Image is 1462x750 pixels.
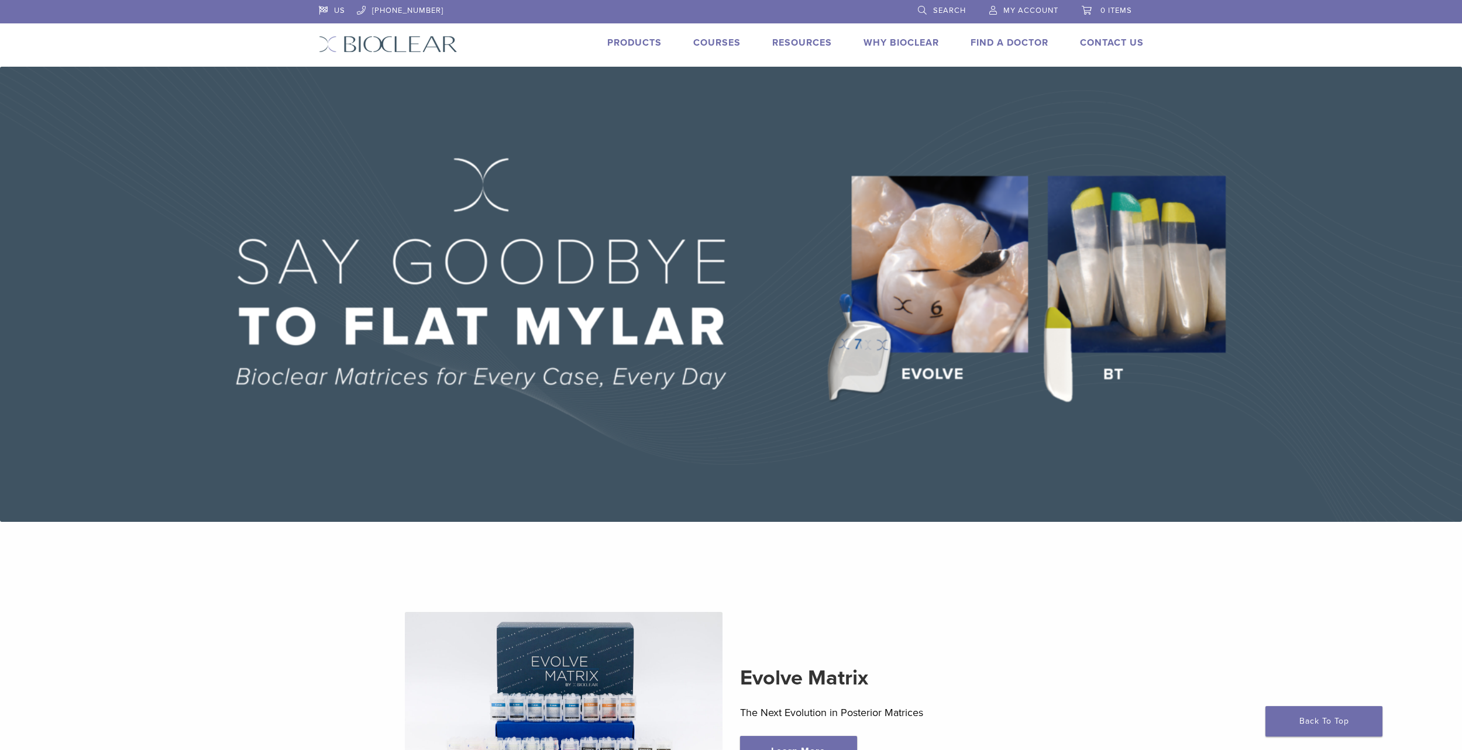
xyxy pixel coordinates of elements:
img: Bioclear [319,36,457,53]
span: Search [933,6,966,15]
a: Resources [772,37,832,49]
a: Find A Doctor [971,37,1048,49]
span: 0 items [1100,6,1132,15]
a: Products [607,37,662,49]
a: Back To Top [1265,706,1382,737]
span: My Account [1003,6,1058,15]
a: Contact Us [1080,37,1144,49]
p: The Next Evolution in Posterior Matrices [740,704,1058,721]
a: Why Bioclear [864,37,939,49]
a: Courses [693,37,741,49]
h2: Evolve Matrix [740,664,1058,692]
